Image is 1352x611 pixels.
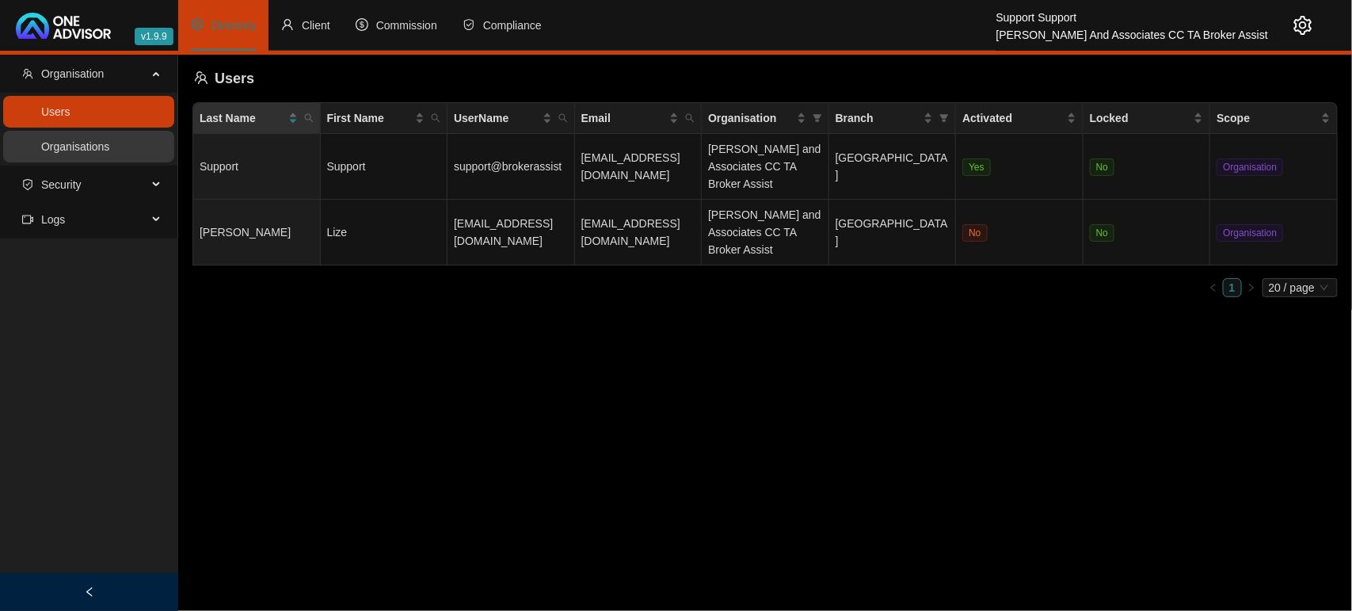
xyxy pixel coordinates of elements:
[1224,279,1241,296] a: 1
[302,19,330,32] span: Client
[135,28,173,45] span: v1.9.9
[581,109,667,127] span: Email
[936,106,952,130] span: filter
[575,134,703,200] td: [EMAIL_ADDRESS][DOMAIN_NAME]
[1217,109,1318,127] span: Scope
[41,105,70,118] a: Users
[327,109,413,127] span: First Name
[281,18,294,31] span: user
[447,103,575,134] th: UserName
[215,71,254,86] span: Users
[956,103,1084,134] th: Activated
[211,19,256,32] span: Directory
[304,113,314,123] span: search
[809,106,825,130] span: filter
[41,178,82,191] span: Security
[829,200,957,265] td: [GEOGRAPHIC_DATA]
[1090,158,1114,176] span: No
[555,106,571,130] span: search
[702,200,829,265] td: [PERSON_NAME] and Associates CC TA Broker Assist
[22,179,33,190] span: safety-certificate
[575,103,703,134] th: Email
[1217,158,1283,176] span: Organisation
[1223,278,1242,297] li: 1
[447,200,575,265] td: [EMAIL_ADDRESS][DOMAIN_NAME]
[321,134,448,200] td: Support
[1204,278,1223,297] button: left
[962,224,987,242] span: No
[22,214,33,225] span: video-camera
[41,140,109,153] a: Organisations
[813,113,822,123] span: filter
[1204,278,1223,297] li: Previous Page
[1210,103,1338,134] th: Scope
[194,71,208,85] span: team
[829,134,957,200] td: [GEOGRAPHIC_DATA]
[1269,279,1331,296] span: 20 / page
[193,200,321,265] td: [PERSON_NAME]
[682,106,698,130] span: search
[463,18,475,31] span: safety
[962,109,1064,127] span: Activated
[16,13,111,39] img: 2df55531c6924b55f21c4cf5d4484680-logo-light.svg
[575,200,703,265] td: [EMAIL_ADDRESS][DOMAIN_NAME]
[1090,109,1191,127] span: Locked
[1293,16,1312,35] span: setting
[1209,283,1218,292] span: left
[829,103,957,134] th: Branch
[483,19,542,32] span: Compliance
[191,18,204,31] span: setting
[321,103,448,134] th: First Name
[1084,103,1211,134] th: Locked
[1242,278,1261,297] button: right
[1242,278,1261,297] li: Next Page
[41,67,104,80] span: Organisation
[84,586,95,598] span: left
[939,113,949,123] span: filter
[996,21,1268,39] div: [PERSON_NAME] And Associates CC TA Broker Assist
[962,158,991,176] span: Yes
[558,113,568,123] span: search
[702,103,829,134] th: Organisation
[22,68,33,79] span: team
[447,134,575,200] td: support@brokerassist
[200,109,285,127] span: Last Name
[702,134,829,200] td: [PERSON_NAME] and Associates CC TA Broker Assist
[454,109,539,127] span: UserName
[1090,224,1114,242] span: No
[685,113,695,123] span: search
[1263,278,1338,297] div: Page Size
[321,200,448,265] td: Lize
[431,113,440,123] span: search
[356,18,368,31] span: dollar
[376,19,437,32] span: Commission
[428,106,444,130] span: search
[708,109,794,127] span: Organisation
[1247,283,1256,292] span: right
[996,4,1268,21] div: Support Support
[301,106,317,130] span: search
[1217,224,1283,242] span: Organisation
[193,134,321,200] td: Support
[836,109,921,127] span: Branch
[41,213,65,226] span: Logs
